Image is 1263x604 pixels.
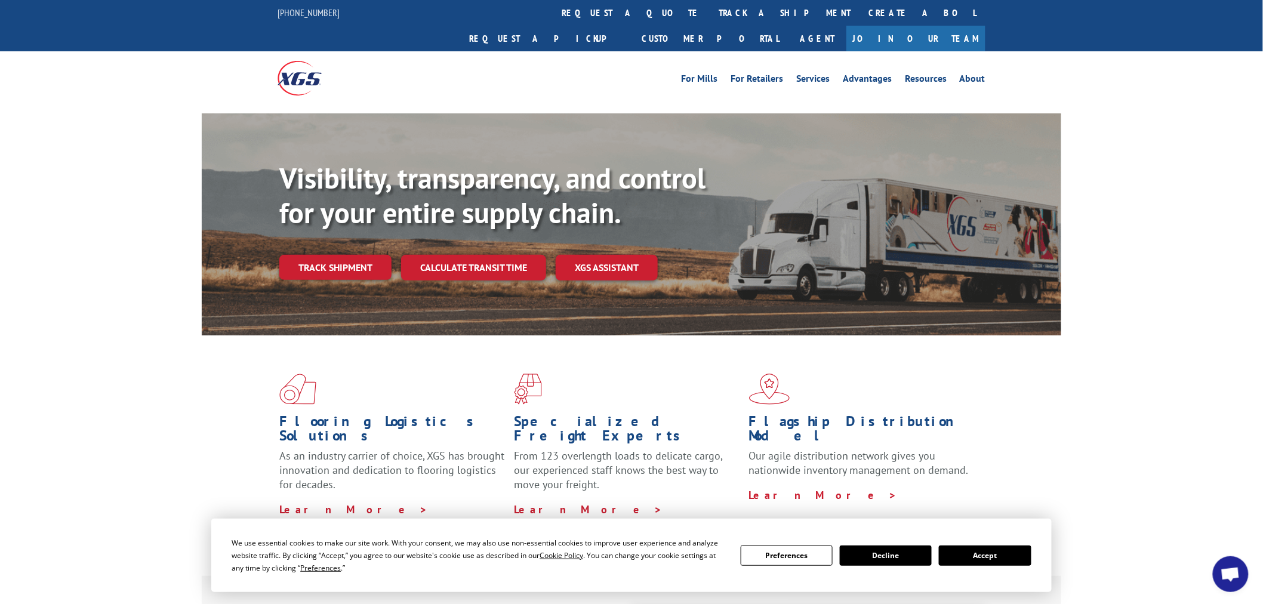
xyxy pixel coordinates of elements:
[514,449,740,502] p: From 123 overlength loads to delicate cargo, our experienced staff knows the best way to move you...
[278,7,340,19] a: [PHONE_NUMBER]
[749,414,975,449] h1: Flagship Distribution Model
[843,74,892,87] a: Advantages
[514,374,542,405] img: xgs-icon-focused-on-flooring-red
[905,74,947,87] a: Resources
[232,537,726,574] div: We use essential cookies to make our site work. With your consent, we may also use non-essential ...
[401,255,546,281] a: Calculate transit time
[846,26,985,51] a: Join Our Team
[633,26,788,51] a: Customer Portal
[300,563,341,573] span: Preferences
[960,74,985,87] a: About
[796,74,830,87] a: Services
[741,546,833,566] button: Preferences
[279,503,428,516] a: Learn More >
[211,519,1052,592] div: Cookie Consent Prompt
[514,503,663,516] a: Learn More >
[681,74,717,87] a: For Mills
[749,488,898,502] a: Learn More >
[731,74,783,87] a: For Retailers
[279,159,706,231] b: Visibility, transparency, and control for your entire supply chain.
[749,374,790,405] img: xgs-icon-flagship-distribution-model-red
[749,449,969,477] span: Our agile distribution network gives you nationwide inventory management on demand.
[788,26,846,51] a: Agent
[279,449,504,491] span: As an industry carrier of choice, XGS has brought innovation and dedication to flooring logistics...
[556,255,658,281] a: XGS ASSISTANT
[840,546,932,566] button: Decline
[279,374,316,405] img: xgs-icon-total-supply-chain-intelligence-red
[1213,556,1249,592] a: Open chat
[939,546,1031,566] button: Accept
[514,414,740,449] h1: Specialized Freight Experts
[279,255,392,280] a: Track shipment
[279,414,505,449] h1: Flooring Logistics Solutions
[460,26,633,51] a: Request a pickup
[540,550,583,560] span: Cookie Policy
